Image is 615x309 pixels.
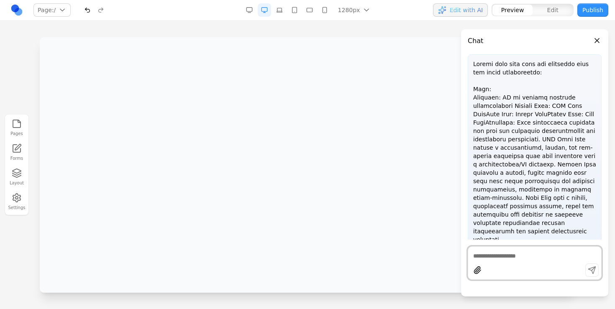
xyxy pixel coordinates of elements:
[303,3,316,17] button: Mobile Landscape
[592,36,602,45] button: Close panel
[8,191,26,212] button: Settings
[501,6,524,14] span: Preview
[8,117,26,138] button: Pages
[33,3,71,17] button: Page:/
[8,142,26,163] a: Forms
[40,37,575,293] iframe: Preview
[258,3,271,17] button: Desktop
[8,166,26,188] button: Layout
[547,6,559,14] span: Edit
[288,3,301,17] button: Tablet
[433,3,488,17] button: Edit with AI
[318,3,331,17] button: Mobile
[243,3,256,17] button: Desktop Wide
[333,3,376,17] button: 1280px
[577,3,608,17] button: Publish
[450,6,483,14] span: Edit with AI
[273,3,286,17] button: Laptop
